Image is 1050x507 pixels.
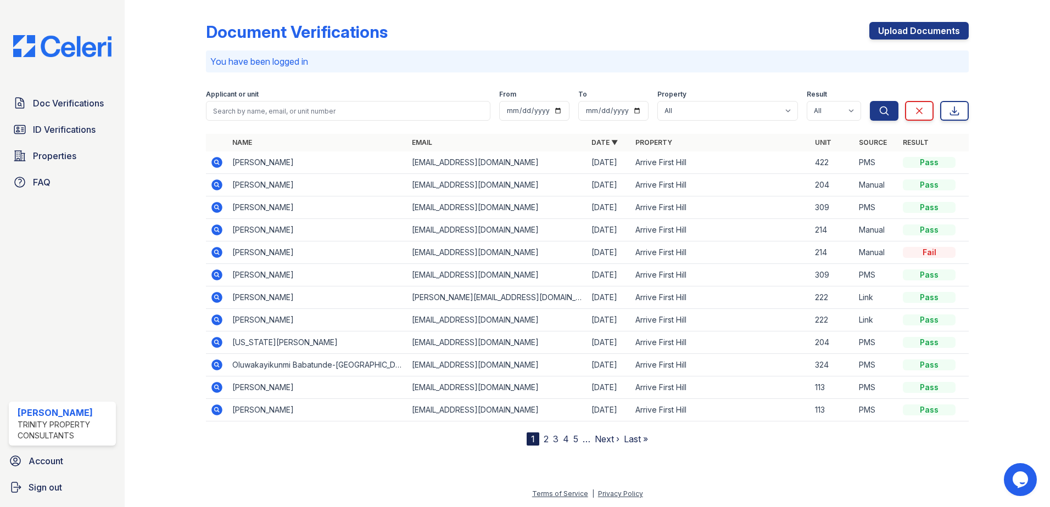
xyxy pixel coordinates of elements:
td: PMS [854,331,898,354]
a: FAQ [9,171,116,193]
span: Doc Verifications [33,97,104,110]
a: 4 [563,433,569,444]
div: Pass [903,179,956,190]
td: [PERSON_NAME] [228,151,407,174]
div: Document Verifications [206,22,388,42]
td: PMS [854,196,898,219]
td: [EMAIL_ADDRESS][DOMAIN_NAME] [407,174,587,196]
span: FAQ [33,176,51,189]
td: Manual [854,219,898,241]
p: You have been logged in [210,55,964,68]
div: Pass [903,224,956,235]
td: [PERSON_NAME] [228,174,407,196]
td: Manual [854,174,898,196]
td: [PERSON_NAME][EMAIL_ADDRESS][DOMAIN_NAME] [407,286,587,309]
td: Arrive First Hill [631,309,811,331]
span: ID Verifications [33,123,96,136]
td: [DATE] [587,286,631,309]
td: PMS [854,151,898,174]
td: [EMAIL_ADDRESS][DOMAIN_NAME] [407,241,587,264]
a: Doc Verifications [9,92,116,114]
td: [EMAIL_ADDRESS][DOMAIN_NAME] [407,376,587,399]
td: [PERSON_NAME] [228,264,407,286]
td: 309 [811,264,854,286]
a: 3 [553,433,558,444]
td: 214 [811,219,854,241]
a: Privacy Policy [598,489,643,498]
div: Pass [903,314,956,325]
td: 309 [811,196,854,219]
span: Account [29,454,63,467]
label: From [499,90,516,99]
a: Next › [595,433,619,444]
span: Sign out [29,481,62,494]
a: Sign out [4,476,120,498]
td: PMS [854,264,898,286]
td: [EMAIL_ADDRESS][DOMAIN_NAME] [407,354,587,376]
div: Fail [903,247,956,258]
input: Search by name, email, or unit number [206,101,490,121]
a: Property [635,138,672,147]
td: Oluwakayikunmi Babatunde-[GEOGRAPHIC_DATA] [228,354,407,376]
td: [EMAIL_ADDRESS][DOMAIN_NAME] [407,196,587,219]
div: Pass [903,359,956,370]
a: Name [232,138,252,147]
td: [EMAIL_ADDRESS][DOMAIN_NAME] [407,264,587,286]
td: 113 [811,376,854,399]
td: Arrive First Hill [631,151,811,174]
td: [PERSON_NAME] [228,286,407,309]
div: Pass [903,292,956,303]
td: [DATE] [587,331,631,354]
td: [EMAIL_ADDRESS][DOMAIN_NAME] [407,331,587,354]
label: Property [657,90,686,99]
td: [US_STATE][PERSON_NAME] [228,331,407,354]
td: Arrive First Hill [631,196,811,219]
td: [PERSON_NAME] [228,376,407,399]
div: Trinity Property Consultants [18,419,111,441]
td: 324 [811,354,854,376]
td: [DATE] [587,174,631,196]
a: Email [412,138,432,147]
span: Properties [33,149,76,162]
a: Terms of Service [532,489,588,498]
td: Arrive First Hill [631,354,811,376]
a: 2 [544,433,549,444]
td: PMS [854,399,898,421]
td: Arrive First Hill [631,219,811,241]
td: [EMAIL_ADDRESS][DOMAIN_NAME] [407,151,587,174]
td: Arrive First Hill [631,376,811,399]
td: [PERSON_NAME] [228,399,407,421]
span: … [583,432,590,446]
td: [DATE] [587,376,631,399]
iframe: chat widget [1004,463,1039,496]
div: Pass [903,337,956,348]
div: Pass [903,157,956,168]
a: Unit [815,138,831,147]
label: Applicant or unit [206,90,259,99]
div: Pass [903,404,956,415]
img: CE_Logo_Blue-a8612792a0a2168367f1c8372b55b34899dd931a85d93a1a3d3e32e68fde9ad4.png [4,35,120,57]
td: 113 [811,399,854,421]
td: 422 [811,151,854,174]
td: 214 [811,241,854,264]
td: [PERSON_NAME] [228,219,407,241]
td: 204 [811,331,854,354]
td: Manual [854,241,898,264]
a: Source [859,138,887,147]
div: | [592,489,594,498]
div: Pass [903,382,956,393]
td: [EMAIL_ADDRESS][DOMAIN_NAME] [407,219,587,241]
label: Result [807,90,827,99]
td: [DATE] [587,264,631,286]
td: [DATE] [587,241,631,264]
td: Link [854,309,898,331]
a: Upload Documents [869,22,969,40]
td: [DATE] [587,196,631,219]
td: [DATE] [587,309,631,331]
td: [PERSON_NAME] [228,196,407,219]
td: [PERSON_NAME] [228,309,407,331]
td: [EMAIL_ADDRESS][DOMAIN_NAME] [407,399,587,421]
td: [EMAIL_ADDRESS][DOMAIN_NAME] [407,309,587,331]
td: 204 [811,174,854,196]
